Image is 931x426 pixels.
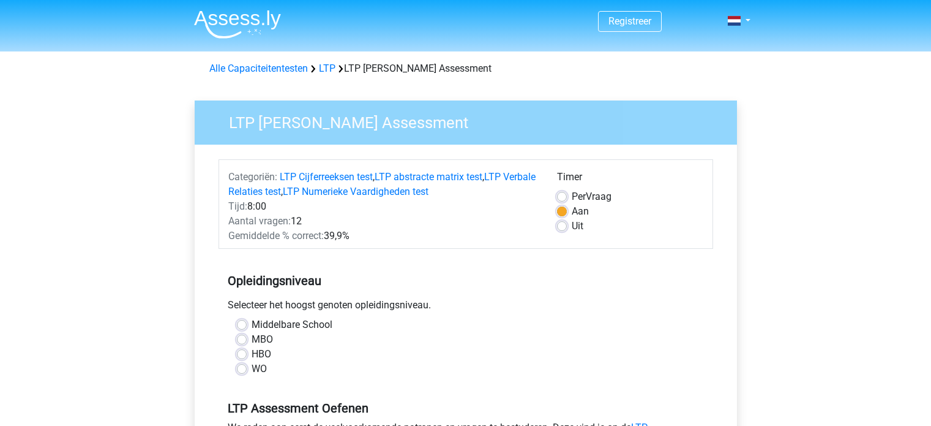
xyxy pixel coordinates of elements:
[204,61,727,76] div: LTP [PERSON_NAME] Assessment
[572,219,583,234] label: Uit
[252,332,273,347] label: MBO
[280,171,373,183] a: LTP Cijferreeksen test
[252,362,267,376] label: WO
[219,214,548,229] div: 12
[283,186,428,197] a: LTP Numerieke Vaardigheden test
[219,199,548,214] div: 8:00
[209,63,308,74] a: Alle Capaciteitentesten
[319,63,335,74] a: LTP
[219,229,548,243] div: 39,9%
[228,268,704,293] h5: Opleidingsniveau
[228,200,247,212] span: Tijd:
[228,171,277,183] span: Categoriën:
[572,204,589,219] label: Aan
[252,318,332,332] label: Middelbare School
[194,10,281,39] img: Assessly
[608,15,651,27] a: Registreer
[219,298,713,318] div: Selecteer het hoogst genoten opleidingsniveau.
[375,171,482,183] a: LTP abstracte matrix test
[572,191,586,202] span: Per
[252,347,271,362] label: HBO
[228,230,324,242] span: Gemiddelde % correct:
[557,170,703,189] div: Timer
[219,170,548,199] div: , , ,
[214,108,728,132] h3: LTP [PERSON_NAME] Assessment
[572,189,611,204] label: Vraag
[228,215,291,227] span: Aantal vragen:
[228,401,704,416] h5: LTP Assessment Oefenen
